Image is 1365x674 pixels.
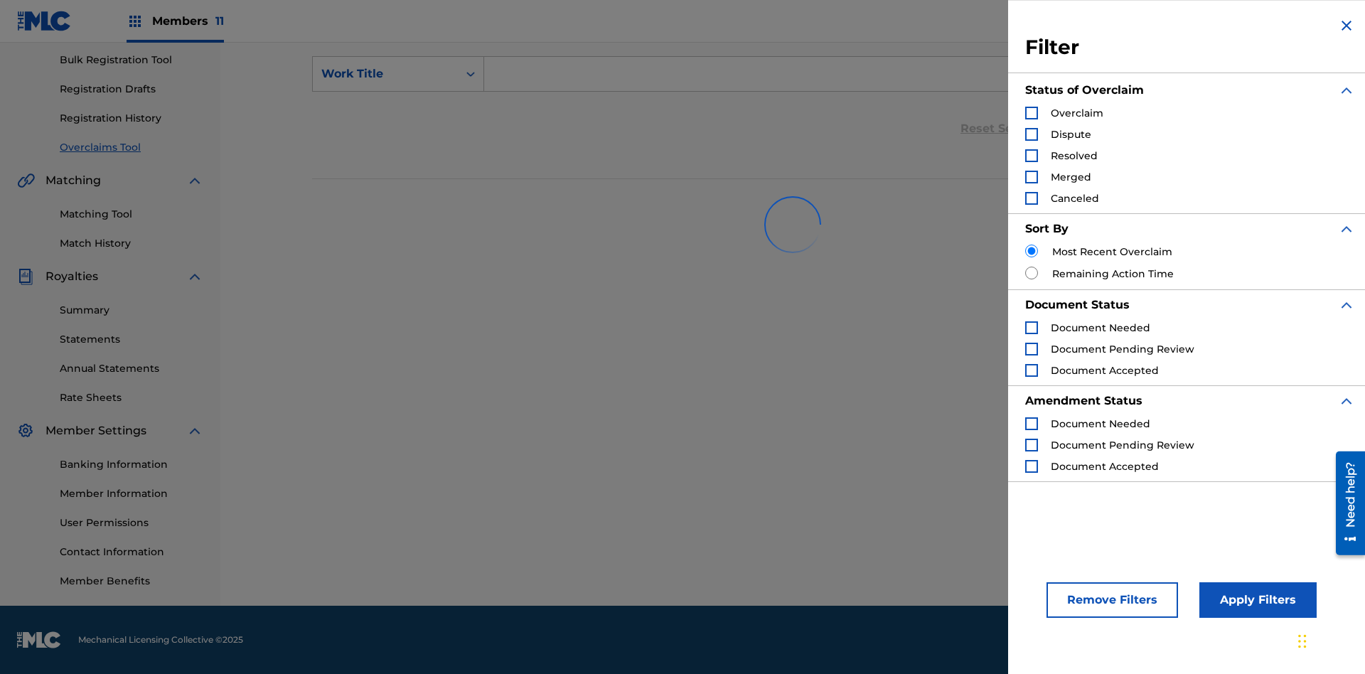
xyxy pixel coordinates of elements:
span: Document Needed [1051,417,1150,430]
span: Members [152,13,224,29]
img: expand [186,422,203,439]
span: Document Accepted [1051,460,1159,473]
button: Remove Filters [1046,582,1178,618]
span: Overclaim [1051,107,1103,119]
img: logo [17,631,61,648]
strong: Document Status [1025,298,1130,311]
a: Statements [60,332,203,347]
img: Top Rightsholders [127,13,144,30]
a: Matching Tool [60,207,203,222]
a: Match History [60,236,203,251]
span: Royalties [45,268,98,285]
img: expand [1338,392,1355,410]
img: MLC Logo [17,11,72,31]
span: Document Accepted [1051,364,1159,377]
a: Banking Information [60,457,203,472]
strong: Status of Overclaim [1025,83,1144,97]
a: Member Benefits [60,574,203,589]
a: Overclaims Tool [60,140,203,155]
span: Merged [1051,171,1091,183]
h3: Filter [1025,35,1355,60]
span: Document Pending Review [1051,343,1194,355]
button: Apply Filters [1199,582,1317,618]
img: close [1338,17,1355,34]
a: Rate Sheets [60,390,203,405]
a: Annual Statements [60,361,203,376]
span: Dispute [1051,128,1091,141]
img: Royalties [17,268,34,285]
span: 11 [215,14,224,28]
a: Contact Information [60,545,203,560]
span: Document Pending Review [1051,439,1194,451]
img: Matching [17,172,35,189]
span: Member Settings [45,422,146,439]
img: Member Settings [17,422,34,439]
div: Work Title [321,65,449,82]
a: Member Information [60,486,203,501]
strong: Amendment Status [1025,394,1142,407]
img: expand [186,172,203,189]
form: Search Form [312,56,1273,157]
div: Drag [1298,620,1307,663]
span: Resolved [1051,149,1098,162]
img: expand [1338,82,1355,99]
a: Registration History [60,111,203,126]
iframe: Resource Center [1325,446,1365,562]
span: Mechanical Licensing Collective © 2025 [78,633,243,646]
img: expand [186,268,203,285]
a: Bulk Registration Tool [60,53,203,68]
img: expand [1338,296,1355,314]
iframe: Chat Widget [1294,606,1365,674]
img: expand [1338,220,1355,237]
img: preloader [760,192,825,257]
a: User Permissions [60,515,203,530]
a: Summary [60,303,203,318]
a: Registration Drafts [60,82,203,97]
span: Matching [45,172,101,189]
span: Document Needed [1051,321,1150,334]
label: Remaining Action Time [1052,267,1174,282]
